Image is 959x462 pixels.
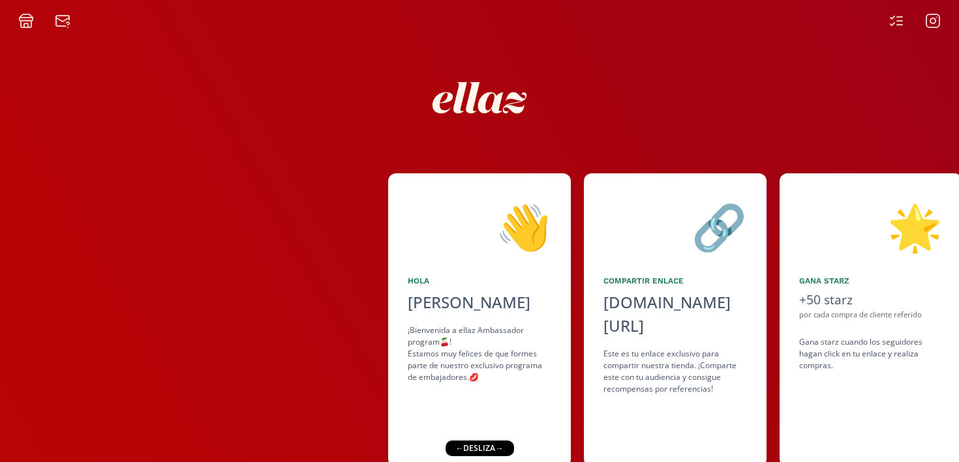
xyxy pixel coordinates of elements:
[408,193,551,259] div: 👋
[799,193,943,259] div: 🌟
[421,39,538,156] img: nKmKAABZpYV7
[799,291,943,310] div: +50 starz
[445,440,513,456] div: ← desliza →
[799,336,943,371] div: Gana starz cuando los seguidores hagan click en tu enlace y realiza compras .
[603,275,747,287] div: Compartir Enlace
[799,310,943,321] div: por cada compra de cliente referido
[603,291,747,338] div: [DOMAIN_NAME][URL]
[408,275,551,287] div: Hola
[408,291,551,314] div: [PERSON_NAME]
[603,193,747,259] div: 🔗
[603,348,747,395] div: Este es tu enlace exclusivo para compartir nuestra tienda. ¡Comparte este con tu audiencia y cons...
[408,325,551,383] div: ¡Bienvenida a ellaz Ambassador program🍒! Estamos muy felices de que formes parte de nuestro exclu...
[799,275,943,287] div: Gana starz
